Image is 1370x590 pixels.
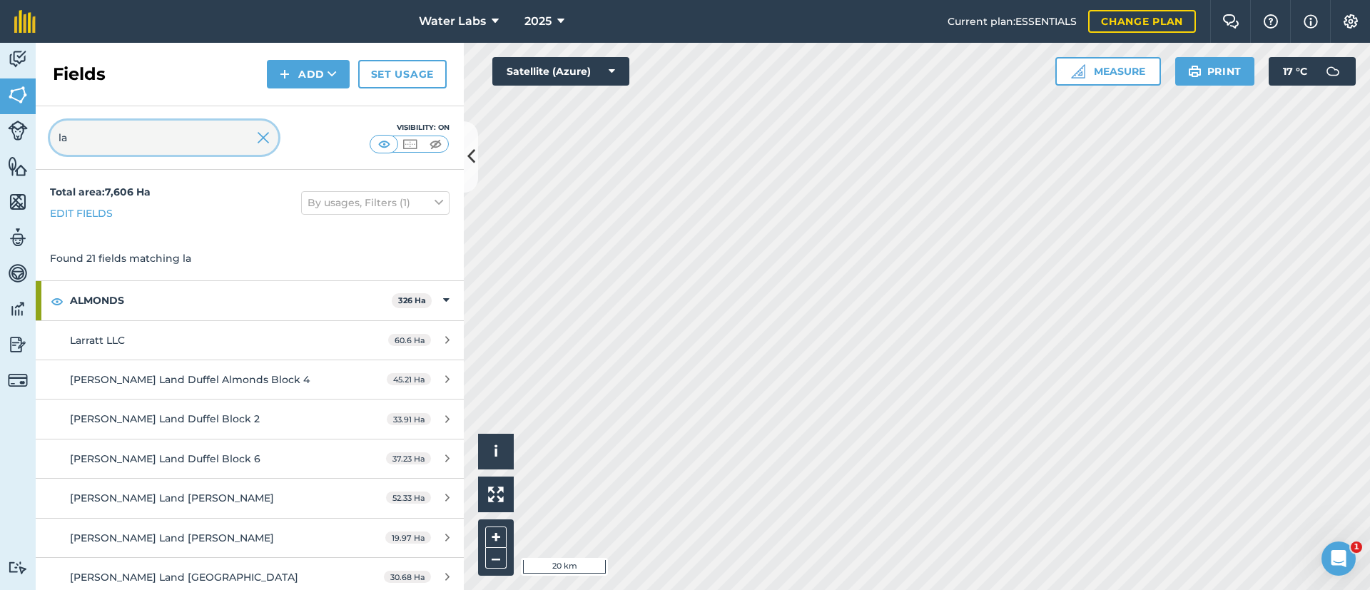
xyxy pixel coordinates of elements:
img: svg+xml;base64,PD94bWwgdmVyc2lvbj0iMS4wIiBlbmNvZGluZz0idXRmLTgiPz4KPCEtLSBHZW5lcmF0b3I6IEFkb2JlIE... [8,334,28,355]
img: fieldmargin Logo [14,10,36,33]
img: svg+xml;base64,PD94bWwgdmVyc2lvbj0iMS4wIiBlbmNvZGluZz0idXRmLTgiPz4KPCEtLSBHZW5lcmF0b3I6IEFkb2JlIE... [8,121,28,141]
span: 37.23 Ha [386,452,431,464]
span: [PERSON_NAME] Land [PERSON_NAME] [70,531,274,544]
img: svg+xml;base64,PD94bWwgdmVyc2lvbj0iMS4wIiBlbmNvZGluZz0idXRmLTgiPz4KPCEtLSBHZW5lcmF0b3I6IEFkb2JlIE... [8,263,28,284]
div: ALMONDS326 Ha [36,281,464,320]
a: Edit fields [50,205,113,221]
a: Change plan [1088,10,1196,33]
div: Visibility: On [370,122,450,133]
img: svg+xml;base64,PHN2ZyB4bWxucz0iaHR0cDovL3d3dy53My5vcmcvMjAwMC9zdmciIHdpZHRoPSI1NiIgaGVpZ2h0PSI2MC... [8,156,28,177]
img: svg+xml;base64,PD94bWwgdmVyc2lvbj0iMS4wIiBlbmNvZGluZz0idXRmLTgiPz4KPCEtLSBHZW5lcmF0b3I6IEFkb2JlIE... [8,561,28,574]
img: svg+xml;base64,PD94bWwgdmVyc2lvbj0iMS4wIiBlbmNvZGluZz0idXRmLTgiPz4KPCEtLSBHZW5lcmF0b3I6IEFkb2JlIE... [8,49,28,70]
img: svg+xml;base64,PD94bWwgdmVyc2lvbj0iMS4wIiBlbmNvZGluZz0idXRmLTgiPz4KPCEtLSBHZW5lcmF0b3I6IEFkb2JlIE... [8,298,28,320]
a: [PERSON_NAME] Land [PERSON_NAME]19.97 Ha [36,519,464,557]
span: Current plan : ESSENTIALS [948,14,1077,29]
strong: ALMONDS [70,281,392,320]
span: 19.97 Ha [385,531,431,544]
button: + [485,527,507,548]
a: [PERSON_NAME] Land [PERSON_NAME]52.33 Ha [36,479,464,517]
span: 30.68 Ha [384,571,431,583]
button: Measure [1055,57,1161,86]
img: Ruler icon [1071,64,1085,78]
span: [PERSON_NAME] Land [PERSON_NAME] [70,492,274,504]
div: Found 21 fields matching la [36,236,464,280]
span: 33.91 Ha [387,413,431,425]
img: svg+xml;base64,PHN2ZyB4bWxucz0iaHR0cDovL3d3dy53My5vcmcvMjAwMC9zdmciIHdpZHRoPSI1MCIgaGVpZ2h0PSI0MC... [427,137,445,151]
span: 2025 [524,13,552,30]
img: A cog icon [1342,14,1359,29]
img: svg+xml;base64,PHN2ZyB4bWxucz0iaHR0cDovL3d3dy53My5vcmcvMjAwMC9zdmciIHdpZHRoPSI1MCIgaGVpZ2h0PSI0MC... [401,137,419,151]
span: 60.6 Ha [388,334,431,346]
button: Satellite (Azure) [492,57,629,86]
span: Larratt LLC [70,334,125,347]
a: Larratt LLC60.6 Ha [36,321,464,360]
span: [PERSON_NAME] Land Duffel Block 2 [70,412,260,425]
img: svg+xml;base64,PHN2ZyB4bWxucz0iaHR0cDovL3d3dy53My5vcmcvMjAwMC9zdmciIHdpZHRoPSI1NiIgaGVpZ2h0PSI2MC... [8,191,28,213]
button: i [478,434,514,469]
span: 52.33 Ha [386,492,431,504]
img: svg+xml;base64,PD94bWwgdmVyc2lvbj0iMS4wIiBlbmNvZGluZz0idXRmLTgiPz4KPCEtLSBHZW5lcmF0b3I6IEFkb2JlIE... [8,370,28,390]
input: Search [50,121,278,155]
a: [PERSON_NAME] Land Duffel Block 233.91 Ha [36,400,464,438]
strong: Total area : 7,606 Ha [50,185,151,198]
img: svg+xml;base64,PHN2ZyB4bWxucz0iaHR0cDovL3d3dy53My5vcmcvMjAwMC9zdmciIHdpZHRoPSIxOCIgaGVpZ2h0PSIyNC... [51,293,64,310]
img: Four arrows, one pointing top left, one top right, one bottom right and the last bottom left [488,487,504,502]
a: Set usage [358,60,447,88]
strong: 326 Ha [398,295,426,305]
h2: Fields [53,63,106,86]
img: svg+xml;base64,PHN2ZyB4bWxucz0iaHR0cDovL3d3dy53My5vcmcvMjAwMC9zdmciIHdpZHRoPSI1MCIgaGVpZ2h0PSI0MC... [375,137,393,151]
a: [PERSON_NAME] Land Duffel Almonds Block 445.21 Ha [36,360,464,399]
img: Two speech bubbles overlapping with the left bubble in the forefront [1222,14,1239,29]
span: 1 [1351,541,1362,553]
span: Water Labs [419,13,486,30]
img: svg+xml;base64,PD94bWwgdmVyc2lvbj0iMS4wIiBlbmNvZGluZz0idXRmLTgiPz4KPCEtLSBHZW5lcmF0b3I6IEFkb2JlIE... [1319,57,1347,86]
img: svg+xml;base64,PHN2ZyB4bWxucz0iaHR0cDovL3d3dy53My5vcmcvMjAwMC9zdmciIHdpZHRoPSIxNyIgaGVpZ2h0PSIxNy... [1304,13,1318,30]
img: svg+xml;base64,PHN2ZyB4bWxucz0iaHR0cDovL3d3dy53My5vcmcvMjAwMC9zdmciIHdpZHRoPSIxNCIgaGVpZ2h0PSIyNC... [280,66,290,83]
img: svg+xml;base64,PHN2ZyB4bWxucz0iaHR0cDovL3d3dy53My5vcmcvMjAwMC9zdmciIHdpZHRoPSIxOSIgaGVpZ2h0PSIyNC... [1188,63,1202,80]
a: [PERSON_NAME] Land Duffel Block 637.23 Ha [36,439,464,478]
iframe: Intercom live chat [1321,541,1356,576]
button: Print [1175,57,1255,86]
img: A question mark icon [1262,14,1279,29]
span: [PERSON_NAME] Land Duffel Block 6 [70,452,260,465]
button: By usages, Filters (1) [301,191,450,214]
button: Add [267,60,350,88]
img: svg+xml;base64,PD94bWwgdmVyc2lvbj0iMS4wIiBlbmNvZGluZz0idXRmLTgiPz4KPCEtLSBHZW5lcmF0b3I6IEFkb2JlIE... [8,227,28,248]
span: 45.21 Ha [387,373,431,385]
span: i [494,442,498,460]
span: 17 ° C [1283,57,1307,86]
img: svg+xml;base64,PHN2ZyB4bWxucz0iaHR0cDovL3d3dy53My5vcmcvMjAwMC9zdmciIHdpZHRoPSI1NiIgaGVpZ2h0PSI2MC... [8,84,28,106]
span: [PERSON_NAME] Land Duffel Almonds Block 4 [70,373,310,386]
img: svg+xml;base64,PHN2ZyB4bWxucz0iaHR0cDovL3d3dy53My5vcmcvMjAwMC9zdmciIHdpZHRoPSIyMiIgaGVpZ2h0PSIzMC... [257,129,270,146]
span: [PERSON_NAME] Land [GEOGRAPHIC_DATA] [70,571,298,584]
button: 17 °C [1269,57,1356,86]
button: – [485,548,507,569]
